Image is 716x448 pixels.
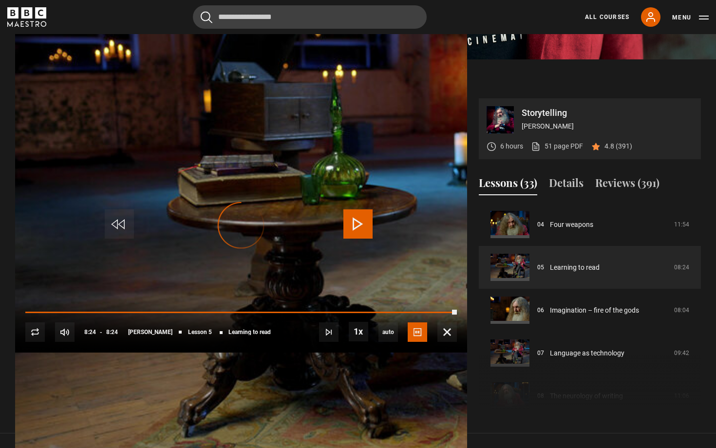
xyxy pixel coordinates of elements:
[15,98,467,353] video-js: Video Player
[25,322,45,342] button: Replay
[408,322,427,342] button: Captions
[193,5,427,29] input: Search
[349,322,368,341] button: Playback Rate
[522,109,693,117] p: Storytelling
[500,141,523,151] p: 6 hours
[437,322,457,342] button: Fullscreen
[84,323,96,341] span: 8:24
[522,121,693,131] p: [PERSON_NAME]
[7,7,46,27] svg: BBC Maestro
[550,262,600,273] a: Learning to read
[228,329,271,335] span: Learning to read
[585,13,629,21] a: All Courses
[550,305,639,316] a: Imagination – fire of the gods
[531,141,583,151] a: 51 page PDF
[201,11,212,23] button: Submit the search query
[128,329,172,335] span: [PERSON_NAME]
[25,312,457,314] div: Progress Bar
[550,348,624,358] a: Language as technology
[378,322,398,342] span: auto
[672,13,709,22] button: Toggle navigation
[549,175,584,195] button: Details
[100,329,102,336] span: -
[595,175,659,195] button: Reviews (391)
[188,329,212,335] span: Lesson 5
[106,323,118,341] span: 8:24
[550,220,593,230] a: Four weapons
[55,322,75,342] button: Mute
[604,141,632,151] p: 4.8 (391)
[378,322,398,342] div: Current quality: 1080p
[319,322,339,342] button: Next Lesson
[479,175,537,195] button: Lessons (33)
